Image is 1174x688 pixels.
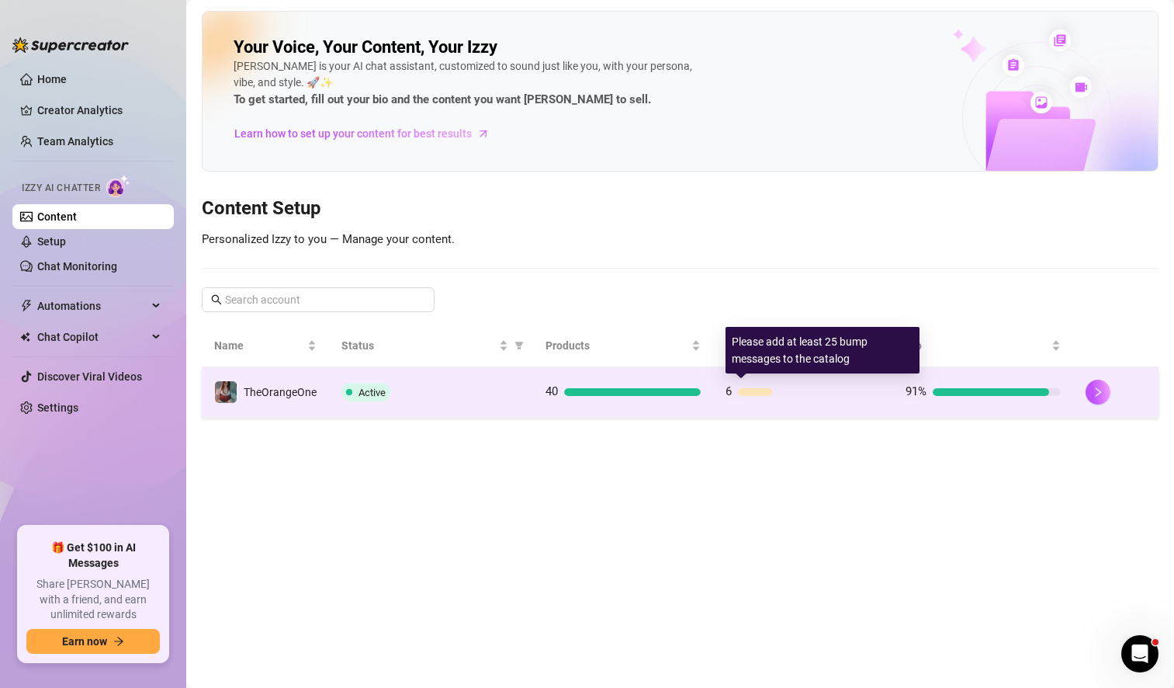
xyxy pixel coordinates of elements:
[37,210,77,223] a: Content
[225,291,413,308] input: Search account
[234,92,651,106] strong: To get started, fill out your bio and the content you want [PERSON_NAME] to sell.
[358,387,386,398] span: Active
[511,334,527,357] span: filter
[37,73,67,85] a: Home
[113,636,124,647] span: arrow-right
[37,370,142,383] a: Discover Viral Videos
[12,37,129,53] img: logo-BBDzfeDw.svg
[62,635,107,648] span: Earn now
[234,125,472,142] span: Learn how to set up your content for best results
[726,384,732,398] span: 6
[545,384,558,398] span: 40
[37,235,66,248] a: Setup
[37,135,113,148] a: Team Analytics
[214,337,304,354] span: Name
[234,36,497,58] h2: Your Voice, Your Content, Your Izzy
[37,294,147,318] span: Automations
[37,98,161,123] a: Creator Analytics
[202,325,329,367] th: Name
[37,325,147,349] span: Chat Copilot
[244,386,317,398] span: TheOrangeOne
[20,300,33,312] span: thunderbolt
[906,337,1048,354] span: Bio
[726,327,919,374] div: Please add at least 25 bump messages to the catalog
[1093,387,1103,398] span: right
[713,325,893,367] th: Bump Messages
[106,175,130,197] img: AI Chatter
[37,401,78,414] a: Settings
[234,121,501,146] a: Learn how to set up your content for best results
[893,325,1073,367] th: Bio
[1121,635,1158,672] iframe: Intercom live chat
[329,325,533,367] th: Status
[476,126,491,141] span: arrow-right
[26,540,160,571] span: 🎁 Get $100 in AI Messages
[917,12,1158,171] img: ai-chatter-content-library-cLFOSyPT.png
[533,325,713,367] th: Products
[37,260,117,273] a: Chat Monitoring
[514,341,524,350] span: filter
[202,232,455,246] span: Personalized Izzy to you — Manage your content.
[20,332,30,342] img: Chat Copilot
[341,337,496,354] span: Status
[906,384,926,398] span: 91%
[215,381,237,403] img: TheOrangeOne
[1086,380,1110,405] button: right
[22,181,100,196] span: Izzy AI Chatter
[202,196,1158,221] h3: Content Setup
[545,337,688,354] span: Products
[26,629,160,654] button: Earn nowarrow-right
[234,58,699,109] div: [PERSON_NAME] is your AI chat assistant, customized to sound just like you, with your persona, vi...
[26,577,160,623] span: Share [PERSON_NAME] with a friend, and earn unlimited rewards
[211,294,222,305] span: search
